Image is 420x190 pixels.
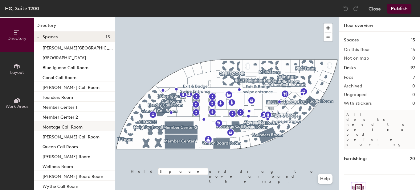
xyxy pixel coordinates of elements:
[43,172,103,179] p: [PERSON_NAME] Board Room
[412,56,415,61] h2: 0
[344,65,356,71] h1: Desks
[43,162,73,169] p: Wellness Room
[344,75,353,80] h2: Pods
[43,142,78,150] p: Queen Call Room
[411,37,415,44] h1: 15
[43,35,58,40] span: Spaces
[344,47,370,52] h2: On this floor
[43,113,78,120] p: Member Center 2
[412,84,415,89] h2: 0
[410,65,415,71] h1: 97
[43,73,76,80] p: Canal Call Room
[344,92,367,97] h2: Ungrouped
[7,36,27,41] span: Directory
[106,35,110,40] span: 15
[344,84,362,89] h2: Archived
[344,101,372,106] h2: With stickers
[43,182,78,189] p: Wythe Call Room
[410,155,415,162] h1: 20
[411,47,415,52] h2: 15
[344,37,359,44] h1: Spaces
[10,70,24,75] span: Layout
[344,56,369,61] h2: Not on map
[353,6,359,12] img: Redo
[318,174,332,184] button: Help
[339,17,420,32] h1: Floor overview
[412,92,415,97] h2: 0
[43,123,83,130] p: Montage Call Room
[43,133,100,140] p: [PERSON_NAME] Call Room
[6,104,28,109] span: Work Areas
[43,53,86,61] p: [GEOGRAPHIC_DATA]
[43,152,90,159] p: [PERSON_NAME] Room
[43,63,88,70] p: Blue Iguana Call Room
[43,44,114,51] p: [PERSON_NAME][GEOGRAPHIC_DATA]
[344,155,367,162] h1: Furnishings
[344,110,415,149] p: All desks need to be in a pod before saving
[43,83,100,90] p: [PERSON_NAME] Call Room
[43,103,77,110] p: Member Center 1
[34,22,115,32] h1: Directory
[369,4,381,14] button: Close
[387,4,411,14] button: Publish
[413,75,415,80] h2: 7
[5,5,39,12] div: HQ, Suite 1200
[343,6,349,12] img: Undo
[43,93,73,100] p: Founders Room
[412,101,415,106] h2: 0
